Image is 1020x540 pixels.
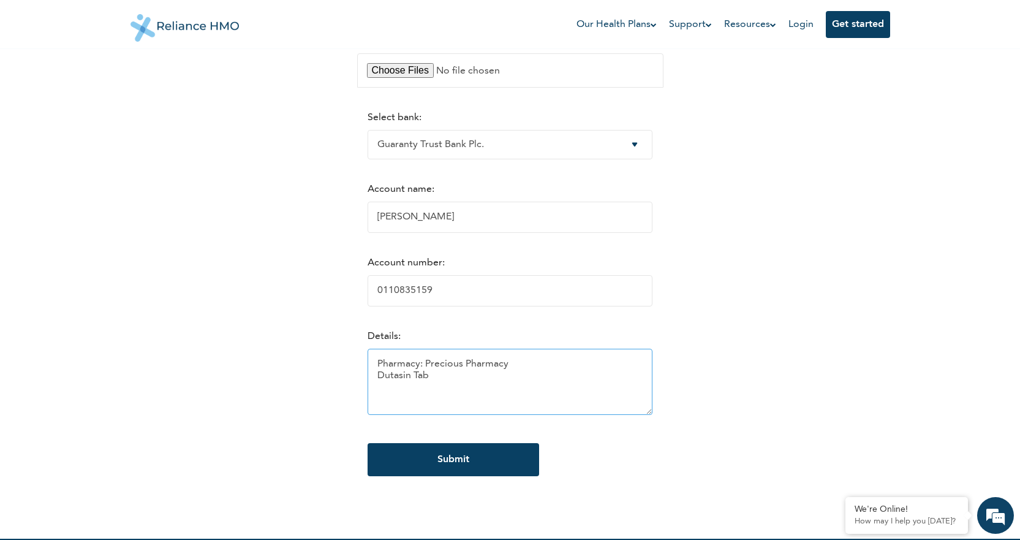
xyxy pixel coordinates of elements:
label: Select bank: [368,113,421,123]
input: Submit [368,443,539,476]
a: Login [788,20,814,29]
div: We're Online! [855,504,959,515]
label: Account name: [368,184,434,194]
textarea: Type your message and hit 'Enter' [6,373,233,416]
span: We're online! [71,173,169,297]
div: Chat with us now [64,69,206,85]
label: Details: [368,332,401,341]
button: Get started [826,11,890,38]
div: Minimize live chat window [201,6,230,36]
a: Resources [724,17,776,32]
a: Our Health Plans [576,17,657,32]
label: Account number: [368,258,445,268]
p: How may I help you today? [855,517,959,527]
img: Reliance HMO's Logo [130,5,240,42]
div: FAQs [120,416,234,454]
a: Support [669,17,712,32]
img: d_794563401_company_1708531726252_794563401 [23,61,50,92]
span: Conversation [6,437,120,446]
